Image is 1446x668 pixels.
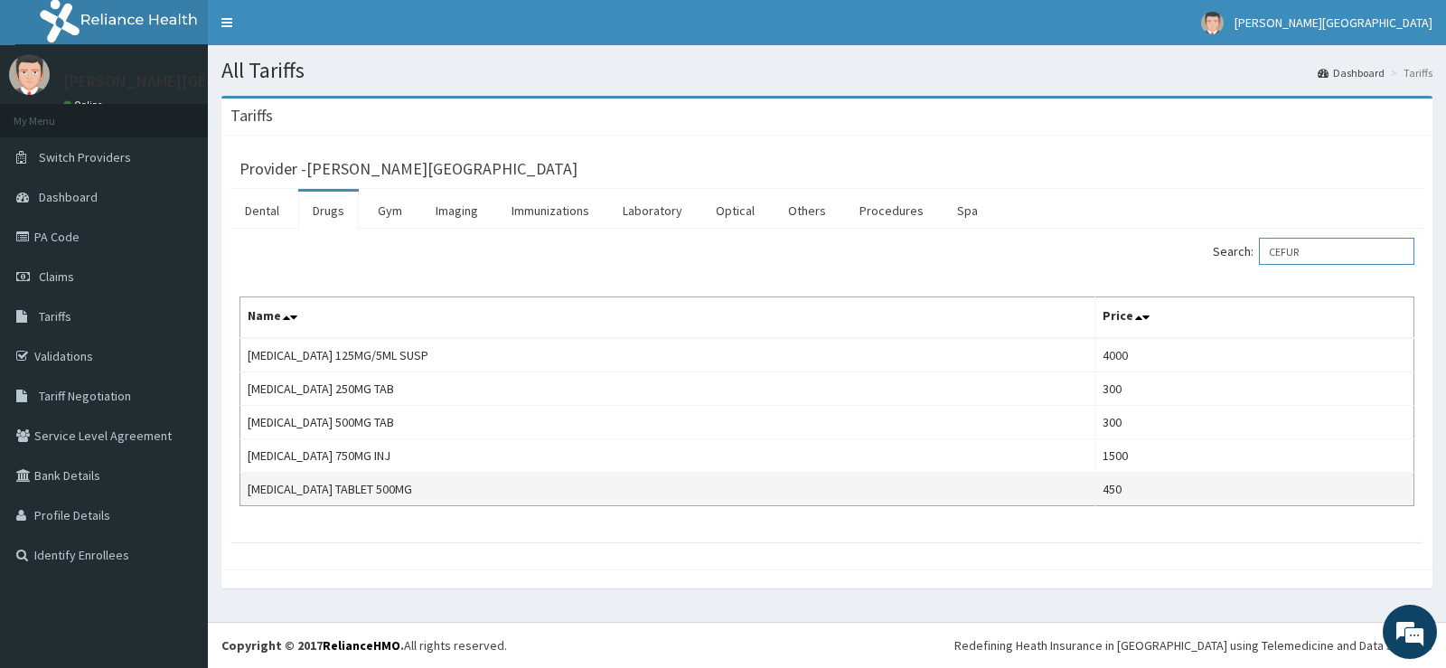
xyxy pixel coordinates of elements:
[63,73,331,89] p: [PERSON_NAME][GEOGRAPHIC_DATA]
[943,192,992,230] a: Spa
[63,99,107,111] a: Online
[39,308,71,325] span: Tariffs
[240,473,1095,506] td: [MEDICAL_DATA] TABLET 500MG
[1094,406,1413,439] td: 300
[240,372,1095,406] td: [MEDICAL_DATA] 250MG TAB
[1259,238,1414,265] input: Search:
[105,212,249,394] span: We're online!
[39,149,131,165] span: Switch Providers
[39,388,131,404] span: Tariff Negotiation
[1094,338,1413,372] td: 4000
[1094,473,1413,506] td: 450
[1094,297,1413,339] th: Price
[240,439,1095,473] td: [MEDICAL_DATA] 750MG INJ
[1386,65,1432,80] li: Tariffs
[240,406,1095,439] td: [MEDICAL_DATA] 500MG TAB
[323,637,400,654] a: RelianceHMO
[208,622,1446,668] footer: All rights reserved.
[1235,14,1432,31] span: [PERSON_NAME][GEOGRAPHIC_DATA]
[39,189,98,205] span: Dashboard
[421,192,493,230] a: Imaging
[33,90,73,136] img: d_794563401_company_1708531726252_794563401
[230,192,294,230] a: Dental
[1318,65,1385,80] a: Dashboard
[954,636,1432,654] div: Redefining Heath Insurance in [GEOGRAPHIC_DATA] using Telemedicine and Data Science!
[363,192,417,230] a: Gym
[1094,372,1413,406] td: 300
[701,192,769,230] a: Optical
[1213,238,1414,265] label: Search:
[1094,439,1413,473] td: 1500
[608,192,697,230] a: Laboratory
[845,192,938,230] a: Procedures
[296,9,340,52] div: Minimize live chat window
[497,192,604,230] a: Immunizations
[9,54,50,95] img: User Image
[239,161,577,177] h3: Provider - [PERSON_NAME][GEOGRAPHIC_DATA]
[39,268,74,285] span: Claims
[230,108,273,124] h3: Tariffs
[240,338,1095,372] td: [MEDICAL_DATA] 125MG/5ML SUSP
[240,297,1095,339] th: Name
[221,637,404,654] strong: Copyright © 2017 .
[221,59,1432,82] h1: All Tariffs
[298,192,359,230] a: Drugs
[774,192,840,230] a: Others
[1201,12,1224,34] img: User Image
[9,462,344,525] textarea: Type your message and hit 'Enter'
[94,101,304,125] div: Chat with us now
